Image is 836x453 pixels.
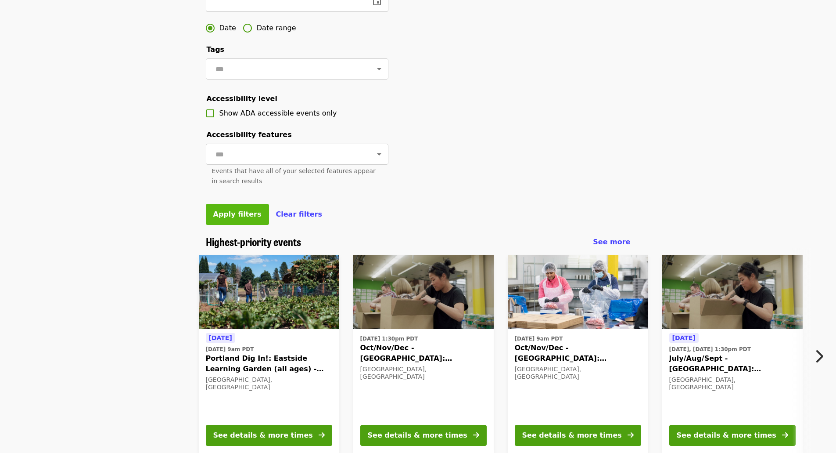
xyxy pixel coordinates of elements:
[212,167,376,185] span: Events that have all of your selected features appear in search results
[199,255,339,329] img: Portland Dig In!: Eastside Learning Garden (all ages) - Aug/Sept/Oct organized by Oregon Food Bank
[515,425,641,446] button: See details & more times
[593,237,630,247] a: See more
[373,148,385,160] button: Open
[515,366,641,381] div: [GEOGRAPHIC_DATA], [GEOGRAPHIC_DATA]
[373,63,385,75] button: Open
[522,430,622,441] div: See details & more times
[276,210,323,218] span: Clear filters
[257,23,296,33] span: Date range
[508,255,648,453] a: See details for "Oct/Nov/Dec - Beaverton: Repack/Sort (age 10+)"
[515,343,641,364] span: Oct/Nov/Dec - [GEOGRAPHIC_DATA]: Repack/Sort (age [DEMOGRAPHIC_DATA]+)
[669,425,796,446] button: See details & more times
[360,425,487,446] button: See details & more times
[206,345,254,353] time: [DATE] 9am PDT
[628,431,634,439] i: arrow-right icon
[593,238,630,246] span: See more
[515,335,563,343] time: [DATE] 9am PDT
[207,130,292,139] span: Accessibility features
[669,353,796,374] span: July/Aug/Sept - [GEOGRAPHIC_DATA]: Repack/Sort (age [DEMOGRAPHIC_DATA]+)
[206,236,301,248] a: Highest-priority events
[662,255,803,453] a: See details for "July/Aug/Sept - Portland: Repack/Sort (age 8+)"
[353,255,494,453] a: See details for "Oct/Nov/Dec - Portland: Repack/Sort (age 8+)"
[207,45,225,54] span: Tags
[209,334,232,341] span: [DATE]
[814,348,823,365] i: chevron-right icon
[473,431,479,439] i: arrow-right icon
[276,209,323,220] button: Clear filters
[213,430,313,441] div: See details & more times
[353,255,494,329] img: Oct/Nov/Dec - Portland: Repack/Sort (age 8+) organized by Oregon Food Bank
[206,376,332,391] div: [GEOGRAPHIC_DATA], [GEOGRAPHIC_DATA]
[662,255,803,329] img: July/Aug/Sept - Portland: Repack/Sort (age 8+) organized by Oregon Food Bank
[508,255,648,329] img: Oct/Nov/Dec - Beaverton: Repack/Sort (age 10+) organized by Oregon Food Bank
[206,353,332,374] span: Portland Dig In!: Eastside Learning Garden (all ages) - Aug/Sept/Oct
[677,430,776,441] div: See details & more times
[199,255,339,453] a: See details for "Portland Dig In!: Eastside Learning Garden (all ages) - Aug/Sept/Oct"
[219,109,337,117] span: Show ADA accessible events only
[360,343,487,364] span: Oct/Nov/Dec - [GEOGRAPHIC_DATA]: Repack/Sort (age [DEMOGRAPHIC_DATA]+)
[206,234,301,249] span: Highest-priority events
[360,335,418,343] time: [DATE] 1:30pm PDT
[368,430,467,441] div: See details & more times
[319,431,325,439] i: arrow-right icon
[807,344,836,369] button: Next item
[219,23,236,33] span: Date
[206,204,269,225] button: Apply filters
[669,345,751,353] time: [DATE], [DATE] 1:30pm PDT
[782,431,788,439] i: arrow-right icon
[207,94,277,103] span: Accessibility level
[669,376,796,391] div: [GEOGRAPHIC_DATA], [GEOGRAPHIC_DATA]
[672,334,696,341] span: [DATE]
[199,236,638,248] div: Highest-priority events
[213,210,262,218] span: Apply filters
[206,425,332,446] button: See details & more times
[360,366,487,381] div: [GEOGRAPHIC_DATA], [GEOGRAPHIC_DATA]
